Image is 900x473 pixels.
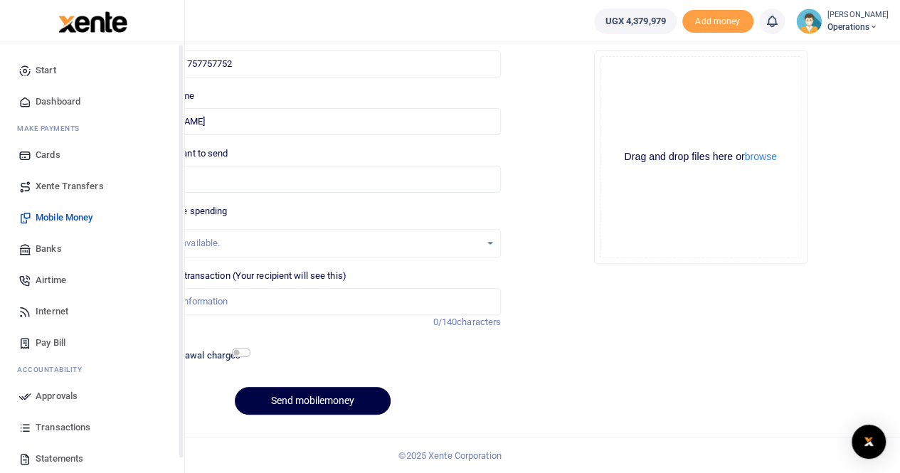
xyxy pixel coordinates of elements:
span: Transactions [36,420,90,435]
span: Add money [682,10,753,33]
span: ake Payments [24,123,80,134]
button: browse [745,152,777,161]
li: Toup your wallet [682,10,753,33]
span: Operations [827,21,889,33]
a: Pay Bill [11,327,173,358]
a: Dashboard [11,86,173,117]
button: Send mobilemoney [235,387,391,415]
div: No options available. [135,236,480,250]
span: 0/140 [433,317,457,327]
span: Airtime [36,273,66,287]
span: Mobile Money [36,211,92,225]
span: Dashboard [36,95,80,109]
input: Enter phone number [125,51,501,78]
a: Xente Transfers [11,171,173,202]
div: File Uploader [594,51,808,264]
div: Open Intercom Messenger [852,425,886,459]
input: UGX [125,166,501,193]
span: Internet [36,304,68,319]
a: Airtime [11,265,173,296]
a: profile-user [PERSON_NAME] Operations [796,9,889,34]
span: Xente Transfers [36,179,104,193]
a: logo-small logo-large logo-large [57,16,127,26]
span: characters [457,317,501,327]
a: UGX 4,379,979 [594,9,676,34]
li: Ac [11,358,173,381]
span: Start [36,63,56,78]
a: Transactions [11,412,173,443]
span: Cards [36,148,60,162]
img: logo-large [58,11,127,33]
a: Cards [11,139,173,171]
li: M [11,117,173,139]
a: Mobile Money [11,202,173,233]
span: Pay Bill [36,336,65,350]
label: Memo for this transaction (Your recipient will see this) [125,269,346,283]
a: Add money [682,15,753,26]
span: Banks [36,242,62,256]
small: [PERSON_NAME] [827,9,889,21]
a: Start [11,55,173,86]
input: Enter extra information [125,288,501,315]
span: Approvals [36,389,78,403]
a: Approvals [11,381,173,412]
div: Drag and drop files here or [600,150,801,164]
input: MTN & Airtel numbers are validated [125,108,501,135]
span: countability [28,364,82,375]
a: Banks [11,233,173,265]
img: profile-user [796,9,822,34]
span: Statements [36,452,83,466]
a: Internet [11,296,173,327]
li: Wallet ballance [588,9,682,34]
span: UGX 4,379,979 [605,14,665,28]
